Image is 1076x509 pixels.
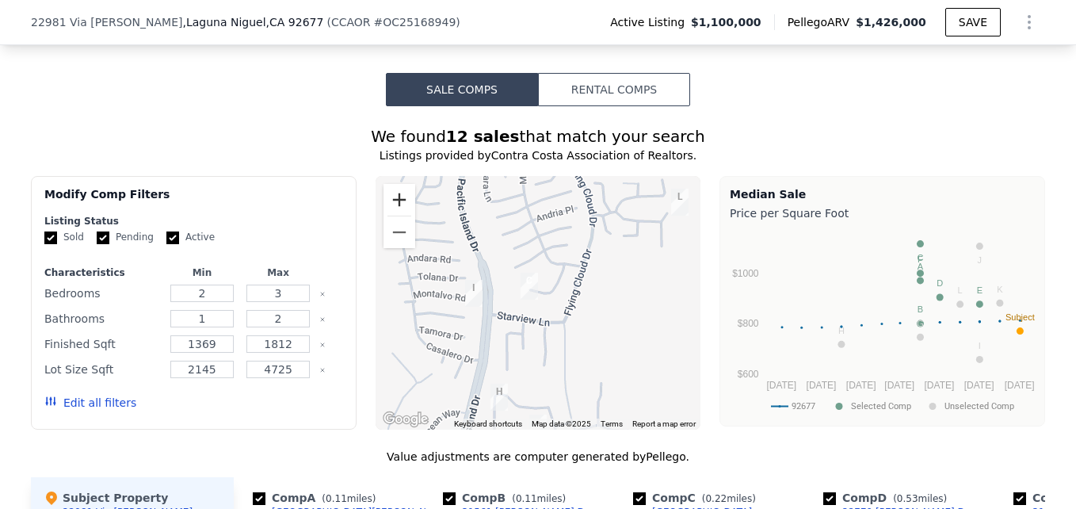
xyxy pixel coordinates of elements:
input: Pending [97,232,109,244]
span: ( miles) [887,493,953,504]
button: Clear [319,291,326,297]
text: C [917,253,923,262]
text: [DATE] [925,380,955,391]
button: Rental Comps [538,73,690,106]
label: Active [166,231,215,244]
span: # OC25168949 [374,16,456,29]
button: Show Options [1013,6,1045,38]
div: Bedrooms [44,282,161,304]
text: A [918,262,924,271]
div: Listing Status [44,215,343,228]
text: [DATE] [1005,380,1035,391]
text: K [997,285,1003,294]
div: Characteristics [44,266,161,279]
text: Selected Comp [851,401,911,411]
text: $1000 [732,268,759,279]
div: Bathrooms [44,308,161,330]
div: Comp B [443,490,572,506]
div: Median Sale [730,186,1035,202]
label: Sold [44,231,84,244]
div: 22981 Via Cruz [529,415,547,442]
div: Subject Property [44,490,168,506]
text: E [977,285,983,295]
text: J [978,255,983,265]
span: 0.11 [326,493,347,504]
span: 0.11 [516,493,537,504]
span: , Laguna Niguel [182,14,323,30]
span: ( miles) [696,493,762,504]
text: B [918,304,923,314]
div: Price per Square Foot [730,202,1035,224]
input: Sold [44,232,57,244]
a: Terms (opens in new tab) [601,419,623,428]
span: ( miles) [506,493,572,504]
text: F [918,254,923,264]
text: H [838,326,845,335]
div: Modify Comp Filters [44,186,343,215]
text: D [937,278,943,288]
text: $800 [738,318,759,329]
img: Google [380,409,432,430]
text: I [979,341,981,350]
span: $1,100,000 [691,14,761,30]
div: Max [243,266,313,279]
button: Clear [319,342,326,348]
text: [DATE] [846,380,876,391]
text: [DATE] [807,380,837,391]
span: Map data ©2025 [532,419,591,428]
button: Keyboard shortcuts [454,419,522,430]
div: Lot Size Sqft [44,358,161,381]
span: Active Listing [610,14,691,30]
text: G [917,319,924,328]
button: Edit all filters [44,395,136,411]
div: ( ) [326,14,460,30]
div: 31266 Palma Dr [521,273,538,300]
div: Comp D [823,490,953,506]
text: [DATE] [884,380,914,391]
span: $1,426,000 [856,16,926,29]
strong: 12 sales [446,127,520,146]
span: 0.53 [897,493,918,504]
button: SAVE [945,8,1001,36]
div: Value adjustments are computer generated by Pellego . [31,449,1045,465]
span: 0.22 [705,493,727,504]
button: Zoom out [383,216,415,248]
button: Zoom in [383,184,415,216]
text: Subject [1005,312,1035,322]
div: Listings provided by Contra Costa Association of Realtors . [31,147,1045,163]
text: $600 [738,369,759,380]
span: ( miles) [315,493,382,504]
svg: A chart. [730,224,1035,423]
button: Clear [319,316,326,323]
div: We found that match your search [31,125,1045,147]
div: Min [167,266,237,279]
div: Comp C [633,490,762,506]
div: Finished Sqft [44,333,161,355]
span: , CA 92677 [266,16,324,29]
input: Active [166,232,179,244]
button: Sale Comps [386,73,538,106]
a: Open this area in Google Maps (opens a new window) [380,409,432,430]
span: 22981 Via [PERSON_NAME] [31,14,182,30]
span: Pellego ARV [788,14,857,30]
text: L [958,285,963,295]
a: Report a map error [632,419,696,428]
text: [DATE] [766,380,796,391]
text: [DATE] [964,380,994,391]
button: Clear [319,367,326,373]
span: CCAOR [331,16,371,29]
div: 31406 Paseo De La Playa [490,384,508,411]
text: Unselected Comp [944,401,1014,411]
text: 92677 [792,401,815,411]
div: Comp A [253,490,382,506]
label: Pending [97,231,154,244]
div: 22876 Montalvo Rd [465,280,483,307]
div: 31222 Flying Cloud Dr [671,189,689,216]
